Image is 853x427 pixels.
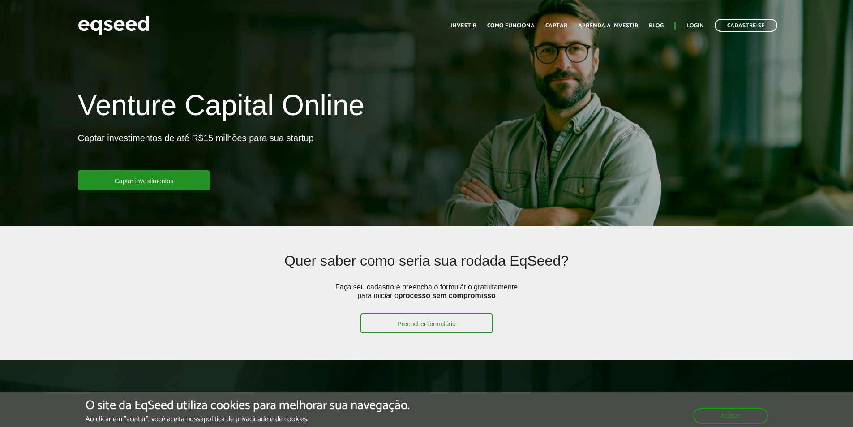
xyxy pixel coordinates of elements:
p: Ao clicar em "aceitar", você aceita nossa . [86,415,410,423]
strong: processo sem compromisso [399,292,496,299]
a: Como funciona [487,23,535,29]
a: Captar investimentos [78,170,210,190]
a: Blog [649,23,664,29]
a: Preencher formulário [360,313,493,333]
a: Aprenda a investir [578,23,638,29]
h2: Quer saber como seria sua rodada EqSeed? [149,253,704,282]
h1: Venture Capital Online [78,90,364,125]
a: Login [686,23,704,29]
a: Investir [450,23,476,29]
a: Captar [545,23,567,29]
p: Faça seu cadastro e preencha o formulário gratuitamente para iniciar o [332,283,520,313]
a: Cadastre-se [715,19,777,32]
a: política de privacidade e de cookies [204,416,307,423]
p: Captar investimentos de até R$15 milhões para sua startup [78,133,314,170]
h5: O site da EqSeed utiliza cookies para melhorar sua navegação. [86,399,410,413]
img: EqSeed [78,13,150,37]
button: Aceitar [693,408,768,424]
